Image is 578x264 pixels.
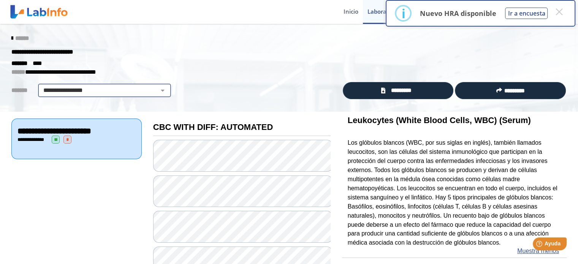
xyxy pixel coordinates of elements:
p: Nuevo HRA disponible [420,9,496,18]
b: Leukocytes (White Blood Cells, WBC) (Serum) [348,115,531,125]
div: i [401,6,405,20]
button: Ir a encuesta [505,8,548,19]
iframe: Help widget launcher [510,234,570,256]
p: Los glóbulos blancos (WBC, por sus siglas en inglés), también llamados leucocitos, son las célula... [348,138,561,247]
b: CBC WITH DIFF: AUTOMATED [153,122,273,132]
button: Close this dialog [552,5,566,19]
